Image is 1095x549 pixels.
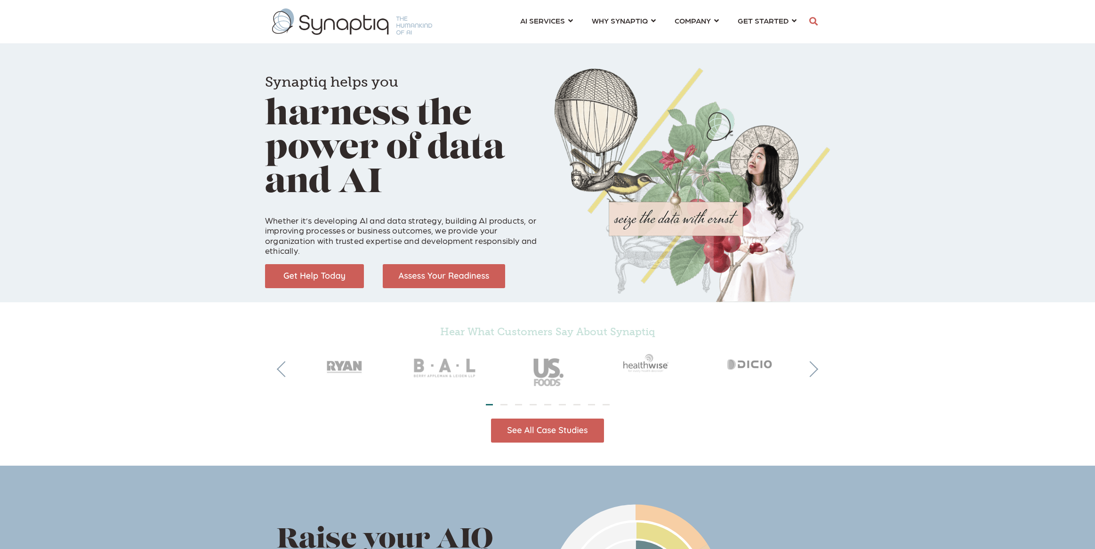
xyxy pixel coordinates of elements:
a: COMPANY [675,12,719,29]
a: AI SERVICES [520,12,573,29]
button: Previous [277,361,293,377]
img: USFoods_gray50 [497,342,598,395]
li: Page dot 4 [530,404,537,405]
button: Next [802,361,818,377]
a: WHY SYNAPTIQ [592,12,656,29]
li: Page dot 9 [603,404,610,405]
li: Page dot 3 [515,404,522,405]
h1: harness the power of data and AI [265,61,540,201]
li: Page dot 7 [573,404,580,405]
span: GET STARTED [738,14,789,27]
span: Synaptiq helps you [265,73,398,90]
img: Get Help Today [265,264,364,288]
li: Page dot 1 [486,404,493,405]
li: Page dot 6 [559,404,566,405]
img: synaptiq logo-1 [272,8,432,35]
img: RyanCompanies_gray50_2 [293,342,395,384]
img: Healthwise_gray50 [598,342,700,384]
img: BAL_gray50 [395,342,497,395]
nav: menu [511,5,806,39]
li: Page dot 5 [544,404,551,405]
h5: Hear What Customers Say About Synaptiq [293,326,802,338]
span: AI SERVICES [520,14,565,27]
img: Assess Your Readiness [383,264,505,288]
span: COMPANY [675,14,711,27]
a: GET STARTED [738,12,797,29]
img: Dicio [700,342,802,384]
span: WHY SYNAPTIQ [592,14,648,27]
li: Page dot 8 [588,404,595,405]
img: Collage of girl, balloon, bird, and butterfly, with seize the data with ernst text [555,68,830,302]
img: See All Case Studies [491,419,604,443]
p: Whether it’s developing AI and data strategy, building AI products, or improving processes or bus... [265,205,540,256]
li: Page dot 2 [500,404,507,405]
